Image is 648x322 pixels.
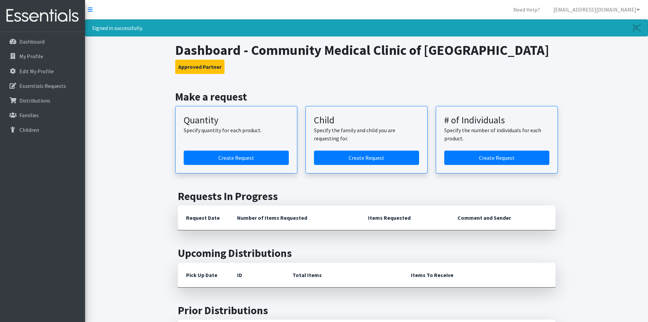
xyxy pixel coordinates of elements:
th: Items To Receive [403,263,555,288]
h2: Prior Distributions [178,304,555,317]
th: Number of Items Requested [229,205,360,230]
p: Edit My Profile [19,68,54,75]
a: Families [3,108,82,122]
a: Children [3,123,82,137]
a: Essentials Requests [3,79,82,93]
a: Create a request for a child or family [314,151,419,165]
h3: Child [314,114,419,126]
h3: # of Individuals [444,114,549,126]
p: Specify quantity for each product. [184,126,289,134]
h3: Quantity [184,114,289,126]
img: HumanEssentials [3,4,82,27]
th: Request Date [178,205,229,230]
p: My Profile [19,53,43,60]
p: Specify the number of individuals for each product. [444,126,549,142]
h2: Make a request [175,90,558,103]
a: Dashboard [3,35,82,48]
p: Dashboard [19,38,45,45]
h2: Upcoming Distributions [178,247,555,260]
a: Create a request by number of individuals [444,151,549,165]
p: Specify the family and child you are requesting for. [314,126,419,142]
p: Essentials Requests [19,82,66,89]
p: Children [19,126,39,133]
h1: Dashboard - Community Medical Clinic of [GEOGRAPHIC_DATA] [175,42,558,58]
th: Comment and Sender [449,205,555,230]
th: ID [229,263,284,288]
a: Distributions [3,94,82,107]
a: My Profile [3,49,82,63]
th: Pick Up Date [178,263,229,288]
div: Signed in successfully. [85,19,648,36]
h2: Requests In Progress [178,190,555,203]
th: Total Items [284,263,403,288]
a: [EMAIL_ADDRESS][DOMAIN_NAME] [548,3,645,16]
p: Distributions [19,97,50,104]
th: Items Requested [360,205,449,230]
a: Need Help? [508,3,545,16]
a: Close [626,20,648,36]
p: Families [19,112,39,119]
a: Edit My Profile [3,64,82,78]
button: Approved Partner [175,60,225,74]
a: Create a request by quantity [184,151,289,165]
